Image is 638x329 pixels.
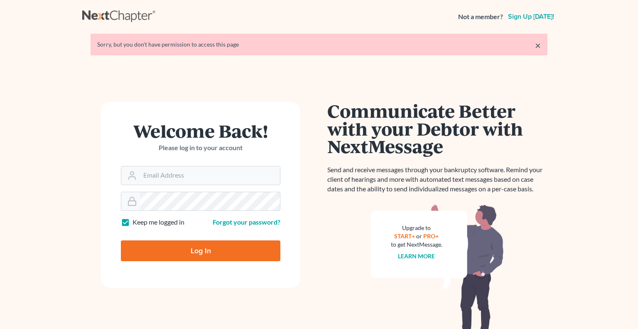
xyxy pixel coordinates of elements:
[327,102,547,155] h1: Communicate Better with your Debtor with NextMessage
[327,165,547,194] p: Send and receive messages through your bankruptcy software. Remind your client of hearings and mo...
[97,40,541,49] div: Sorry, but you don't have permission to access this page
[535,40,541,50] a: ×
[424,233,439,240] a: PRO+
[458,12,503,22] strong: Not a member?
[121,143,280,153] p: Please log in to your account
[391,240,442,249] div: to get NextMessage.
[506,13,556,20] a: Sign up [DATE]!
[398,252,435,260] a: Learn more
[121,240,280,261] input: Log In
[140,166,280,185] input: Email Address
[213,218,280,226] a: Forgot your password?
[417,233,422,240] span: or
[391,224,442,232] div: Upgrade to
[121,122,280,140] h1: Welcome Back!
[133,218,184,227] label: Keep me logged in
[395,233,415,240] a: START+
